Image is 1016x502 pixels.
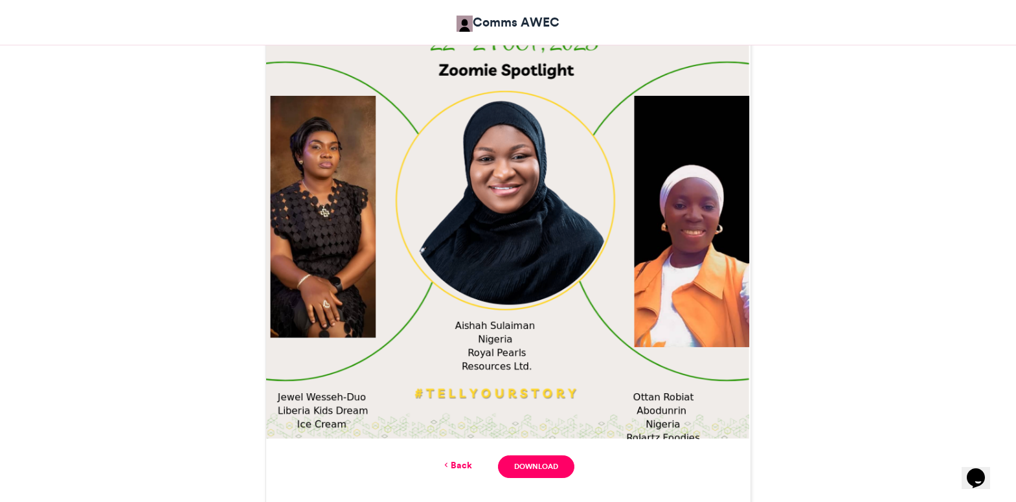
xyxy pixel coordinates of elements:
img: Comms AWEC [457,16,473,32]
a: Back [442,459,472,472]
a: Download [498,455,574,478]
iframe: chat widget [962,450,1003,489]
a: Comms AWEC [457,13,559,32]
